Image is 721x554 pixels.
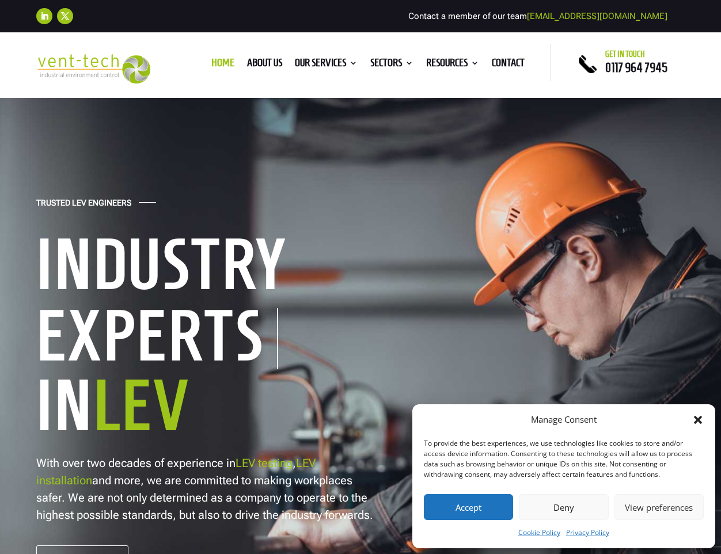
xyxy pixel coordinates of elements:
h1: In [36,369,393,447]
span: Get in touch [605,50,645,59]
a: Our Services [295,59,358,71]
a: [EMAIL_ADDRESS][DOMAIN_NAME] [527,11,667,21]
a: LEV testing [236,456,293,470]
a: 0117 964 7945 [605,60,667,74]
div: Manage Consent [531,413,597,427]
h1: Experts [36,308,278,369]
div: Close dialog [692,414,704,426]
p: With over two decades of experience in , and more, we are committed to making workplaces safer. W... [36,454,376,523]
a: LEV installation [36,456,316,487]
h1: Industry [36,228,393,306]
a: Contact [492,59,525,71]
a: Follow on LinkedIn [36,8,52,24]
button: Accept [424,494,513,520]
a: Cookie Policy [518,526,560,540]
img: 2023-09-27T08_35_16.549ZVENT-TECH---Clear-background [36,54,150,84]
a: Follow on X [57,8,73,24]
a: Privacy Policy [566,526,609,540]
a: Sectors [370,59,413,71]
a: About us [247,59,282,71]
a: Home [211,59,234,71]
h4: Trusted LEV Engineers [36,198,131,214]
span: Contact a member of our team [408,11,667,21]
button: Deny [519,494,608,520]
span: LEV [93,367,191,443]
div: To provide the best experiences, we use technologies like cookies to store and/or access device i... [424,438,703,480]
button: View preferences [614,494,704,520]
a: Resources [426,59,479,71]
